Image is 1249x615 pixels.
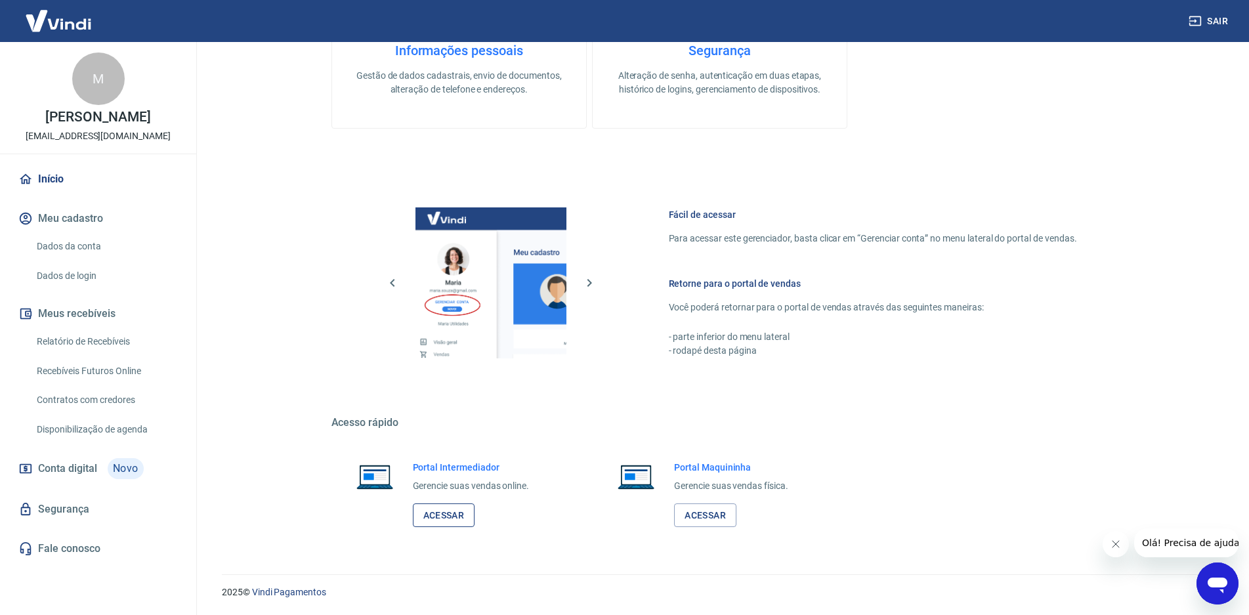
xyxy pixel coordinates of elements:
p: [EMAIL_ADDRESS][DOMAIN_NAME] [26,129,171,143]
img: Imagem da dashboard mostrando o botão de gerenciar conta na sidebar no lado esquerdo [415,207,566,358]
p: Gestão de dados cadastrais, envio de documentos, alteração de telefone e endereços. [353,69,565,96]
iframe: Botão para abrir a janela de mensagens [1196,562,1238,604]
p: - parte inferior do menu lateral [669,330,1077,344]
a: Dados da conta [32,233,180,260]
h4: Informações pessoais [353,43,565,58]
div: M [72,53,125,105]
p: Para acessar este gerenciador, basta clicar em “Gerenciar conta” no menu lateral do portal de ven... [669,232,1077,245]
a: Vindi Pagamentos [252,587,326,597]
p: Gerencie suas vendas física. [674,479,788,493]
span: Olá! Precisa de ajuda? [8,9,110,20]
span: Novo [108,458,144,479]
a: Segurança [16,495,180,524]
a: Início [16,165,180,194]
button: Sair [1186,9,1233,33]
img: Imagem de um notebook aberto [347,461,402,492]
p: Gerencie suas vendas online. [413,479,530,493]
a: Acessar [674,503,736,528]
p: Você poderá retornar para o portal de vendas através das seguintes maneiras: [669,301,1077,314]
p: - rodapé desta página [669,344,1077,358]
h6: Retorne para o portal de vendas [669,277,1077,290]
a: Conta digitalNovo [16,453,180,484]
h6: Fácil de acessar [669,208,1077,221]
a: Contratos com credores [32,387,180,414]
img: Imagem de um notebook aberto [608,461,664,492]
a: Relatório de Recebíveis [32,328,180,355]
p: [PERSON_NAME] [45,110,150,124]
a: Disponibilização de agenda [32,416,180,443]
h4: Segurança [614,43,826,58]
img: Vindi [16,1,101,41]
a: Dados de login [32,263,180,289]
iframe: Mensagem da empresa [1134,528,1238,557]
p: 2025 © [222,585,1217,599]
span: Conta digital [38,459,97,478]
p: Alteração de senha, autenticação em duas etapas, histórico de logins, gerenciamento de dispositivos. [614,69,826,96]
a: Recebíveis Futuros Online [32,358,180,385]
h5: Acesso rápido [331,416,1109,429]
a: Fale conosco [16,534,180,563]
h6: Portal Intermediador [413,461,530,474]
h6: Portal Maquininha [674,461,788,474]
a: Acessar [413,503,475,528]
button: Meu cadastro [16,204,180,233]
iframe: Fechar mensagem [1103,531,1129,557]
button: Meus recebíveis [16,299,180,328]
